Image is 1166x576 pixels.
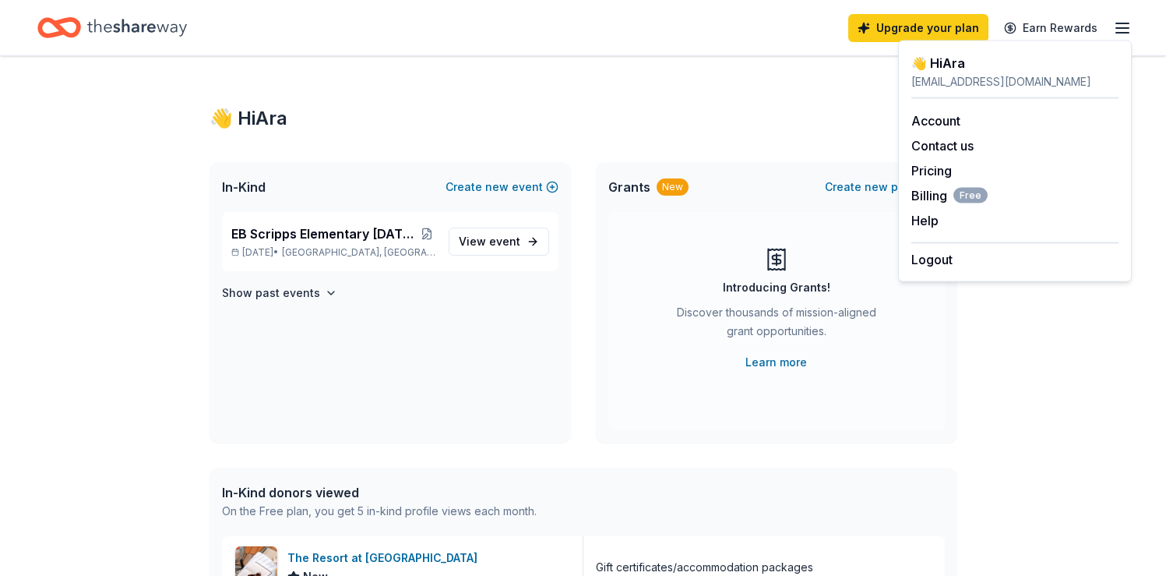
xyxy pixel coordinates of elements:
span: Free [953,188,988,203]
div: 👋 Hi Ara [911,54,1118,72]
p: [DATE] • [231,246,436,259]
span: In-Kind [222,178,266,196]
span: new [865,178,888,196]
a: Pricing [911,163,952,178]
a: View event [449,228,549,256]
div: On the Free plan, you get 5 in-kind profile views each month. [222,502,537,521]
button: Show past events [222,284,337,302]
span: [GEOGRAPHIC_DATA], [GEOGRAPHIC_DATA] [282,246,435,259]
button: Logout [911,250,953,269]
div: The Resort at [GEOGRAPHIC_DATA] [287,549,484,567]
span: EB Scripps Elementary [DATE] [DATE] Silent Auction [231,224,417,243]
a: Account [911,113,960,129]
div: [EMAIL_ADDRESS][DOMAIN_NAME] [911,72,1118,91]
button: BillingFree [911,186,988,205]
button: Contact us [911,136,974,155]
a: Home [37,9,187,46]
button: Createnewevent [446,178,558,196]
div: In-Kind donors viewed [222,483,537,502]
div: Discover thousands of mission-aligned grant opportunities. [671,303,882,347]
button: Createnewproject [825,178,945,196]
div: New [657,178,689,196]
span: event [489,235,520,248]
span: Grants [608,178,650,196]
a: Earn Rewards [995,14,1107,42]
a: Learn more [745,353,807,372]
span: new [485,178,509,196]
button: Help [911,211,939,230]
h4: Show past events [222,284,320,302]
div: Introducing Grants! [723,278,830,297]
a: Upgrade your plan [848,14,988,42]
span: View [459,232,520,251]
span: Billing [911,186,988,205]
div: 👋 Hi Ara [210,106,957,131]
